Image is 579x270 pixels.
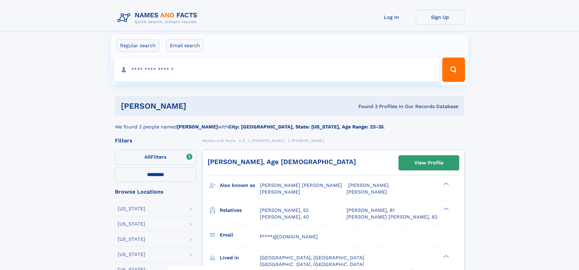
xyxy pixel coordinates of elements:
[177,124,218,130] b: [PERSON_NAME]
[252,137,284,144] a: [PERSON_NAME]
[346,207,395,214] a: [PERSON_NAME], 81
[116,39,160,52] label: Regular search
[260,189,300,195] span: [PERSON_NAME]
[220,230,260,240] h3: Email
[121,102,272,110] h1: [PERSON_NAME]
[220,253,260,263] h3: Lived in
[114,58,440,82] input: search input
[291,139,324,143] span: [PERSON_NAME]
[260,255,364,261] span: [GEOGRAPHIC_DATA], [GEOGRAPHIC_DATA]
[243,137,245,144] a: S
[115,10,202,26] img: Logo Names and Facts
[220,180,260,191] h3: Also known as
[144,154,151,160] span: All
[367,10,416,25] a: Log In
[202,137,236,144] a: Names and Facts
[260,182,342,188] span: [PERSON_NAME] [PERSON_NAME]
[272,103,458,110] div: Found 3 Profiles In Our Records Database
[115,116,464,131] div: We found 3 people named with .
[260,207,308,214] a: [PERSON_NAME], 52
[442,58,465,82] button: Search Button
[228,124,384,130] b: City: [GEOGRAPHIC_DATA], State: [US_STATE], Age Range: 25-35
[115,138,196,143] div: Filters
[399,156,459,170] a: View Profile
[260,214,309,220] a: [PERSON_NAME], 40
[118,222,145,226] div: [US_STATE]
[348,182,389,188] span: [PERSON_NAME]
[118,252,145,257] div: [US_STATE]
[166,39,204,52] label: Email search
[243,139,245,143] span: S
[442,182,449,186] div: ❯
[208,158,356,166] a: [PERSON_NAME], Age [DEMOGRAPHIC_DATA]
[260,261,364,267] span: [GEOGRAPHIC_DATA], [GEOGRAPHIC_DATA]
[115,150,196,165] label: Filters
[346,214,437,220] a: [PERSON_NAME] [PERSON_NAME], 82
[220,205,260,216] h3: Relatives
[442,207,449,211] div: ❯
[118,237,145,242] div: [US_STATE]
[414,156,443,170] div: View Profile
[252,139,284,143] span: [PERSON_NAME]
[442,254,449,258] div: ❯
[115,189,196,195] div: Browse Locations
[346,189,387,195] span: [PERSON_NAME]
[118,206,145,211] div: [US_STATE]
[416,10,464,25] a: Sign Up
